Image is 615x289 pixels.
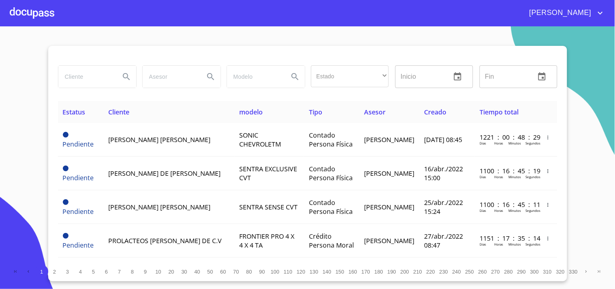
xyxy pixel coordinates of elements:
span: 8 [131,269,134,275]
button: 40 [191,265,204,278]
button: 270 [489,265,502,278]
span: 60 [220,269,226,275]
button: 190 [386,265,399,278]
span: 6 [105,269,108,275]
button: 9 [139,265,152,278]
span: 80 [246,269,252,275]
button: 210 [411,265,424,278]
span: 320 [556,269,565,275]
span: Contado Persona Física [309,164,353,182]
p: Dias [480,242,486,246]
button: 7 [113,265,126,278]
span: Crédito Persona Moral [309,232,354,250]
button: 150 [334,265,347,278]
p: Segundos [525,208,540,213]
span: 140 [323,269,331,275]
span: 30 [181,269,187,275]
span: 110 [284,269,292,275]
input: search [58,66,114,88]
p: Segundos [525,242,540,246]
span: 90 [259,269,265,275]
span: Pendiente [63,166,69,171]
button: 1 [35,265,48,278]
button: 260 [476,265,489,278]
span: 170 [362,269,370,275]
span: [PERSON_NAME] [PERSON_NAME] [108,203,210,211]
button: 310 [541,265,554,278]
button: 60 [217,265,230,278]
span: 120 [297,269,305,275]
span: 180 [375,269,383,275]
span: 1 [40,269,43,275]
button: 50 [204,265,217,278]
span: SENTRA SENSE CVT [239,203,298,211]
button: 30 [178,265,191,278]
span: Pendiente [63,140,94,149]
span: 5 [92,269,95,275]
p: Horas [494,242,503,246]
span: 2 [53,269,56,275]
button: 240 [450,265,463,278]
button: 200 [399,265,411,278]
span: [PERSON_NAME] [364,135,414,144]
button: 290 [515,265,528,278]
button: 250 [463,265,476,278]
p: 1221 : 00 : 48 : 29 [480,133,534,142]
span: Pendiente [63,207,94,216]
button: 2 [48,265,61,278]
span: SONIC CHEVROLETM [239,131,281,149]
span: 10 [155,269,161,275]
button: 140 [321,265,334,278]
span: Contado Persona Física [309,198,353,216]
button: 90 [256,265,269,278]
button: 100 [269,265,282,278]
p: Minutos [508,242,521,246]
span: Asesor [364,108,386,116]
span: 100 [271,269,279,275]
span: [DATE] 08:45 [424,135,462,144]
span: 4 [79,269,82,275]
p: Dias [480,175,486,179]
button: 70 [230,265,243,278]
span: SENTRA EXCLUSIVE CVT [239,164,297,182]
p: Dias [480,208,486,213]
button: 8 [126,265,139,278]
button: Search [201,67,221,86]
p: 1100 : 16 : 45 : 19 [480,166,534,175]
span: Cliente [108,108,129,116]
button: 80 [243,265,256,278]
span: 25/abr./2022 15:24 [424,198,463,216]
span: [PERSON_NAME] [PERSON_NAME] [108,135,210,144]
span: 20 [168,269,174,275]
span: 250 [465,269,474,275]
span: [PERSON_NAME] [364,203,414,211]
span: [PERSON_NAME] [523,6,596,19]
span: Contado Persona Física [309,131,353,149]
span: 260 [478,269,487,275]
span: [PERSON_NAME] DE [PERSON_NAME] [108,169,221,178]
button: 300 [528,265,541,278]
span: 16/abr./2022 15:00 [424,164,463,182]
span: 330 [569,269,578,275]
p: 1151 : 17 : 35 : 14 [480,234,534,243]
span: 3 [66,269,69,275]
span: 290 [517,269,526,275]
button: 280 [502,265,515,278]
button: 4 [74,265,87,278]
span: Tipo [309,108,322,116]
span: FRONTIER PRO 4 X 4 X 4 TA [239,232,294,250]
p: 1100 : 16 : 45 : 11 [480,200,534,209]
p: Minutos [508,208,521,213]
span: 50 [207,269,213,275]
span: 210 [414,269,422,275]
span: 190 [388,269,396,275]
input: search [227,66,282,88]
span: modelo [239,108,263,116]
button: 6 [100,265,113,278]
button: account of current user [523,6,605,19]
span: PROLACTEOS [PERSON_NAME] DE C.V [108,236,222,245]
span: Pendiente [63,241,94,250]
span: [PERSON_NAME] [364,236,414,245]
span: 310 [543,269,552,275]
p: Minutos [508,175,521,179]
